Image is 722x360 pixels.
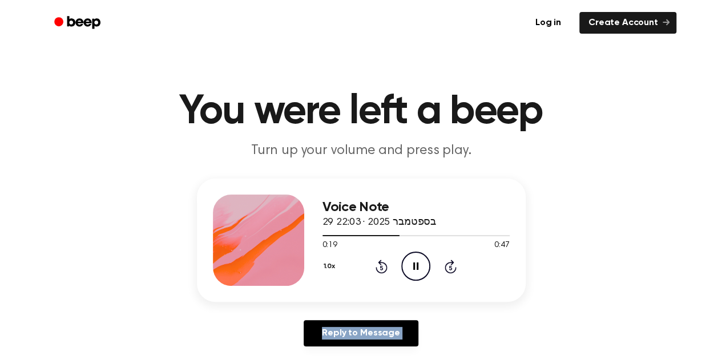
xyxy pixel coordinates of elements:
h1: You were left a beep [69,91,654,132]
h3: Voice Note [322,200,510,215]
a: Beep [46,12,111,34]
a: Create Account [579,12,676,34]
p: Turn up your volume and press play. [142,141,580,160]
span: 29 בספטמבר 2025 · 22:03 [322,217,436,228]
button: 1.0x [322,257,340,276]
span: 0:47 [494,240,509,252]
a: Log in [524,10,572,36]
span: 0:19 [322,240,337,252]
a: Reply to Message [304,320,418,346]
